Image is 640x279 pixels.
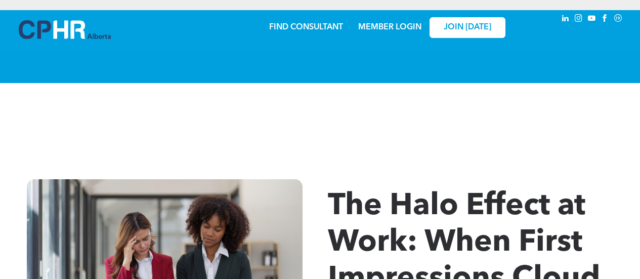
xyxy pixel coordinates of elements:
span: JOIN [DATE] [444,23,491,32]
a: FIND CONSULTANT [269,23,343,31]
a: JOIN [DATE] [430,17,505,38]
a: MEMBER LOGIN [358,23,421,31]
a: linkedin [560,13,571,26]
a: youtube [586,13,598,26]
a: instagram [573,13,584,26]
img: A blue and white logo for cp alberta [19,20,111,39]
a: Social network [613,13,624,26]
a: facebook [600,13,611,26]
